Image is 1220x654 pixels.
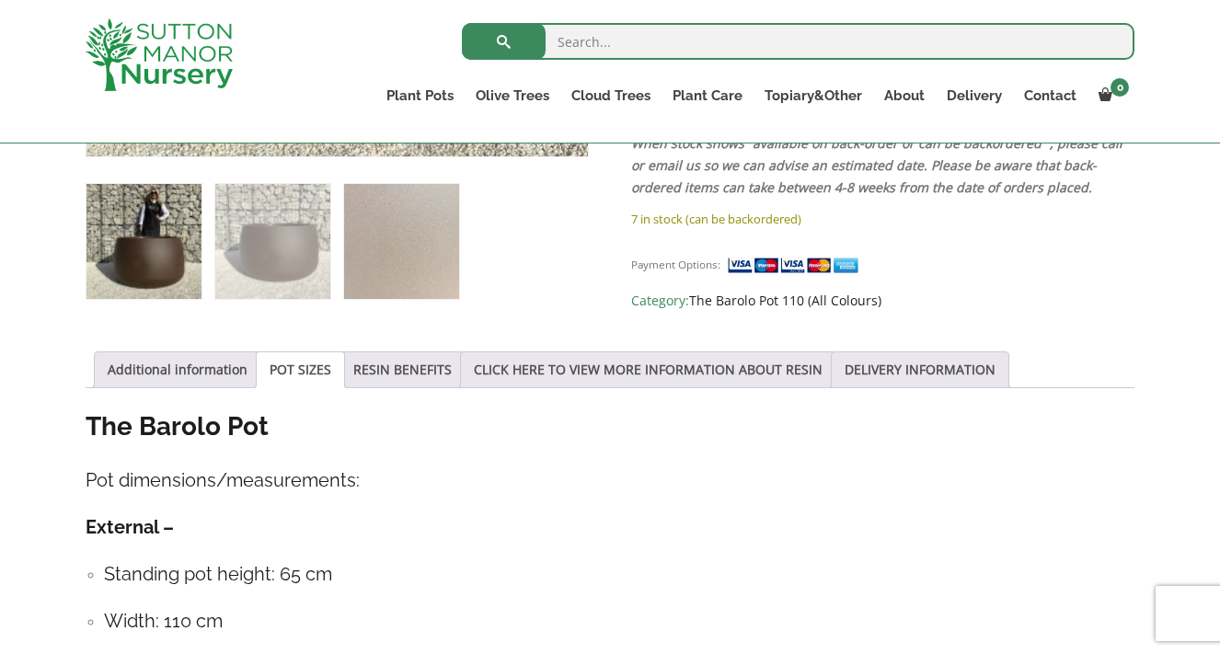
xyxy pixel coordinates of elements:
em: When stock shows “available on back-order or can be backordered” , please call or email us so we ... [631,134,1122,196]
a: RESIN BENEFITS [353,352,452,387]
a: Topiary&Other [754,83,873,109]
a: Plant Pots [375,83,465,109]
img: The Barolo Pot 110 Colour Mocha Brown [86,184,201,299]
h4: Pot dimensions/measurements: [86,466,1134,495]
a: Contact [1013,83,1088,109]
a: 0 [1088,83,1134,109]
strong: The Barolo Pot [86,411,269,442]
span: 0 [1111,78,1129,97]
a: POT SIZES [270,352,331,387]
img: The Barolo Pot 110 Colour Mocha Brown - Image 2 [215,184,330,299]
input: Search... [462,23,1134,60]
img: payment supported [727,256,865,275]
a: Additional information [108,352,247,387]
a: The Barolo Pot 110 (All Colours) [689,292,881,309]
p: 7 in stock (can be backordered) [631,208,1134,230]
a: About [873,83,936,109]
a: DELIVERY INFORMATION [845,352,996,387]
a: CLICK HERE TO VIEW MORE INFORMATION ABOUT RESIN [474,352,823,387]
a: Cloud Trees [560,83,662,109]
a: Delivery [936,83,1013,109]
strong: External – [86,516,174,538]
small: Payment Options: [631,258,720,271]
img: logo [86,18,233,91]
h4: Width: 110 cm [104,607,1134,636]
span: Category: [631,290,1134,312]
a: Plant Care [662,83,754,109]
a: Olive Trees [465,83,560,109]
h4: Standing pot height: 65 cm [104,560,1134,589]
img: The Barolo Pot 110 Colour Mocha Brown - Image 3 [344,184,459,299]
